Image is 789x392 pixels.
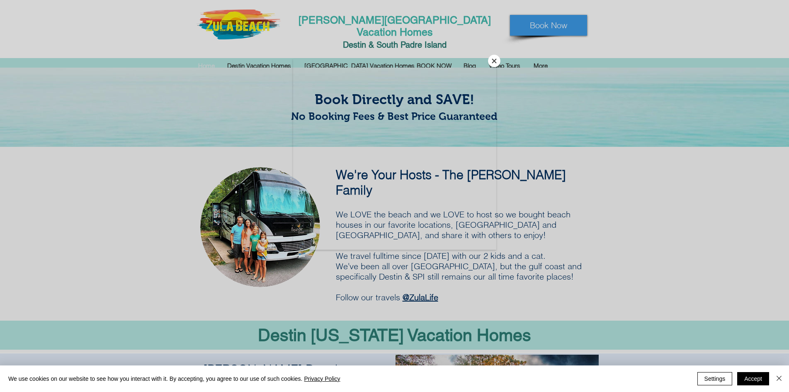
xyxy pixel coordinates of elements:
[697,372,733,385] button: Settings
[738,340,789,380] iframe: chat widget
[304,375,340,382] a: Privacy Policy
[8,375,340,382] span: We use cookies on our website to see how you interact with it. By accepting, you agree to our use...
[774,372,784,385] button: Close
[737,372,769,385] button: Accept
[488,55,500,67] button: Close
[774,373,784,383] img: Close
